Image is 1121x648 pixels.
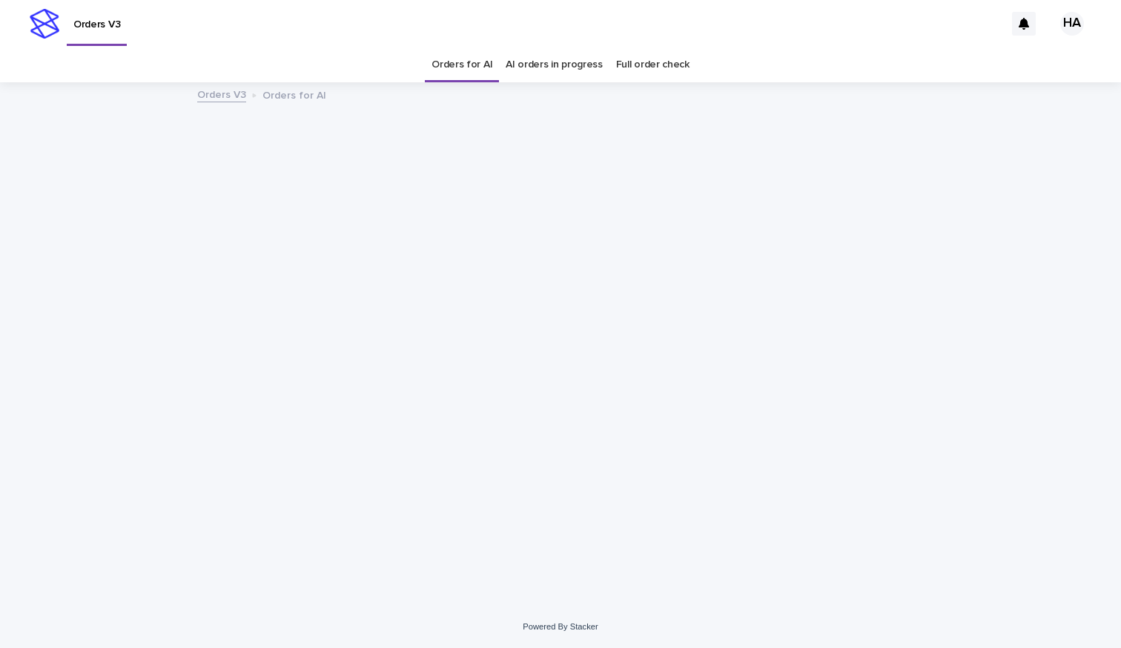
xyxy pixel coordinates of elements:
[1060,12,1084,36] div: HA
[616,47,690,82] a: Full order check
[30,9,59,39] img: stacker-logo-s-only.png
[262,86,326,102] p: Orders for AI
[523,622,598,631] a: Powered By Stacker
[506,47,603,82] a: AI orders in progress
[197,85,246,102] a: Orders V3
[431,47,492,82] a: Orders for AI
